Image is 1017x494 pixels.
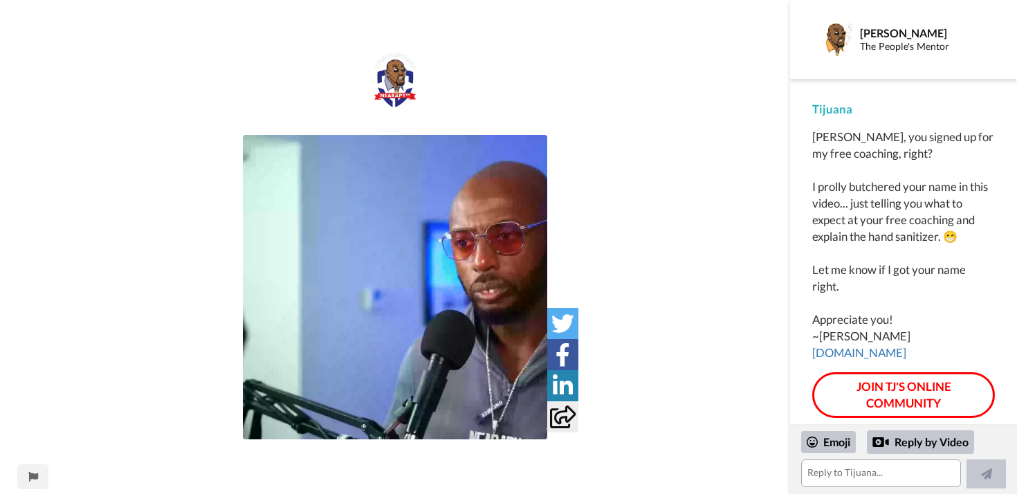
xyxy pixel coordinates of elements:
[243,135,547,439] img: 647bb73d-5a0a-497d-824c-413ed12e1b7f-thumb.jpg
[872,434,889,450] div: Reply by Video
[812,345,906,360] a: [DOMAIN_NAME]
[367,52,423,107] img: 032164c9-b1d7-4a75-bd10-d1b11b7cb1ee
[801,431,856,453] div: Emoji
[860,26,994,39] div: [PERSON_NAME]
[812,129,995,361] div: [PERSON_NAME], you signed up for my free coaching, right? I prolly butchered your name in this vi...
[820,23,853,56] img: Profile Image
[812,101,995,118] div: Tijuana
[867,430,974,454] div: Reply by Video
[812,372,995,419] a: JOIN TJ'S ONLINE COMMUNITY
[860,41,994,53] div: The People's Mentor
